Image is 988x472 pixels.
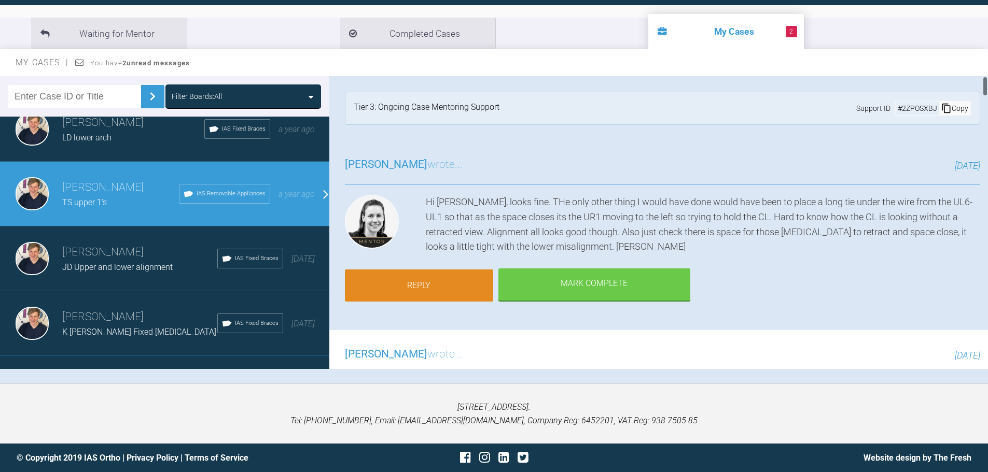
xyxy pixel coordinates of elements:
h3: wrote... [345,346,463,363]
span: 2 [786,26,797,37]
div: Filter Boards: All [172,91,222,102]
div: Copy [939,102,970,115]
img: Jack Gardner [16,112,49,146]
span: Support ID [856,103,890,114]
div: Mark Complete [498,268,690,301]
li: My Cases [648,14,804,49]
h3: [PERSON_NAME] [62,308,217,326]
span: [PERSON_NAME] [345,348,427,360]
span: TS upper 1's [62,197,107,207]
h3: [PERSON_NAME] [62,114,204,132]
p: [STREET_ADDRESS]. Tel: [PHONE_NUMBER], Email: [EMAIL_ADDRESS][DOMAIN_NAME], Company Reg: 6452201,... [17,401,971,427]
span: IAS Fixed Braces [235,319,279,328]
span: [DATE] [291,319,315,328]
span: JD Upper and lower alignment [62,262,173,272]
span: [DATE] [955,160,980,171]
span: a year ago [279,189,315,199]
div: Hi [PERSON_NAME], looks fine. THe only other thing I would have done would have been to place a l... [426,195,980,254]
span: [DATE] [291,254,315,264]
span: a year ago [279,124,315,134]
span: You have [90,59,190,67]
div: # 2ZPOSXBJ [896,103,939,114]
span: LD lower arch [62,133,112,142]
a: Reply [345,269,493,302]
img: Kelly Toft [345,195,399,249]
span: IAS Fixed Braces [222,124,266,134]
a: Website design by The Fresh [864,453,971,463]
h3: [PERSON_NAME] [62,179,179,196]
a: Terms of Service [185,453,248,463]
input: Enter Case ID or Title [8,85,141,108]
div: © Copyright 2019 IAS Ortho | | [17,451,335,465]
h3: [PERSON_NAME] [62,244,217,261]
span: IAS Removable Appliances [197,189,266,198]
img: Jack Gardner [16,307,49,340]
img: Jack Gardner [16,242,49,275]
img: Jack Gardner [16,177,49,210]
li: Waiting for Mentor [31,18,187,49]
img: chevronRight.28bd32b0.svg [144,88,161,105]
li: Completed Cases [340,18,495,49]
div: Tier 3: Ongoing Case Mentoring Support [354,101,499,116]
span: [DATE] [955,350,980,361]
a: Privacy Policy [127,453,178,463]
h3: wrote... [345,156,463,174]
span: IAS Fixed Braces [235,254,279,263]
span: [PERSON_NAME] [345,158,427,170]
span: K [PERSON_NAME] Fixed [MEDICAL_DATA] [62,327,216,337]
strong: 2 unread messages [122,59,190,67]
span: My Cases [16,58,69,67]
